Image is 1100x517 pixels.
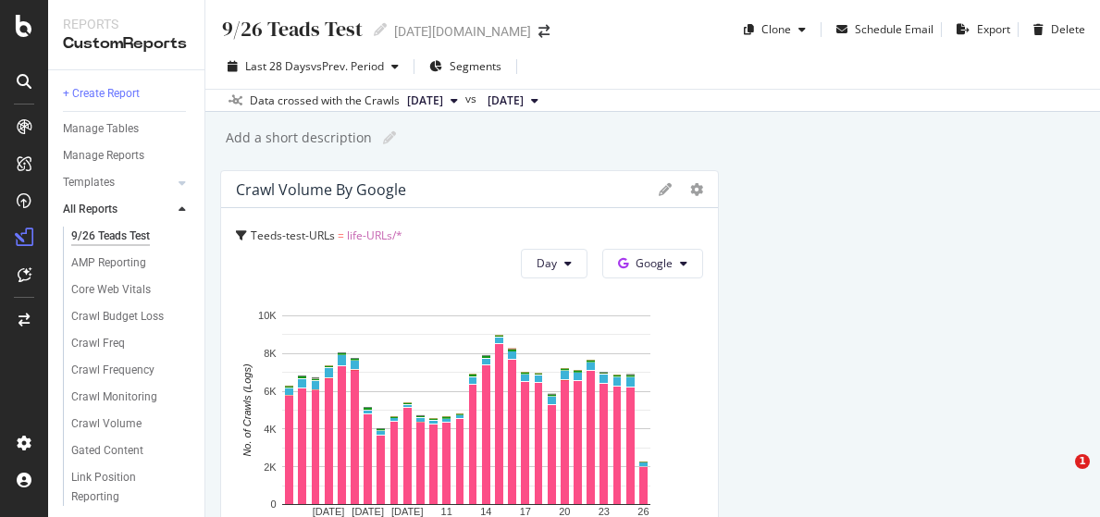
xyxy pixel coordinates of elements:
[71,227,192,246] a: 9/26 Teads Test
[400,90,465,112] button: [DATE]
[1037,454,1081,499] iframe: Intercom live chat
[480,90,546,112] button: [DATE]
[264,424,277,435] text: 4K
[441,506,452,517] text: 11
[63,173,115,192] div: Templates
[63,119,139,139] div: Manage Tables
[63,173,173,192] a: Templates
[761,21,791,37] div: Clone
[71,414,142,434] div: Crawl Volume
[465,91,480,107] span: vs
[352,506,384,517] text: [DATE]
[829,15,933,44] button: Schedule Email
[394,22,531,41] div: [DATE][DOMAIN_NAME]
[63,200,117,219] div: All Reports
[313,506,345,517] text: [DATE]
[71,253,146,273] div: AMP Reporting
[71,307,164,326] div: Crawl Budget Loss
[311,58,384,74] span: vs Prev. Period
[258,310,277,321] text: 10K
[264,348,277,359] text: 8K
[71,307,192,326] a: Crawl Budget Loss
[71,280,151,300] div: Core Web Vitals
[63,200,173,219] a: All Reports
[71,361,154,380] div: Crawl Frequency
[599,506,610,517] text: 23
[1026,15,1085,44] button: Delete
[63,84,140,104] div: + Create Report
[63,33,190,55] div: CustomReports
[71,441,192,461] a: Gated Content
[374,23,387,36] i: Edit report name
[71,253,192,273] a: AMP Reporting
[949,15,1010,44] button: Export
[71,441,143,461] div: Gated Content
[407,92,443,109] span: 2025 Sep. 13th
[63,15,190,33] div: Reports
[251,228,335,243] span: Teeds-test-URLs
[236,180,406,199] div: Crawl Volume by Google
[63,146,144,166] div: Manage Reports
[338,228,344,243] span: =
[537,255,557,271] span: Day
[521,249,587,278] button: Day
[241,363,253,457] text: No. of Crawls (Logs)
[71,388,157,407] div: Crawl Monitoring
[245,58,311,74] span: Last 28 Days
[450,58,501,74] span: Segments
[488,92,524,109] span: 2025 Aug. 16th
[736,15,813,44] button: Clone
[480,506,491,517] text: 14
[422,52,509,81] button: Segments
[264,462,277,473] text: 2K
[63,119,192,139] a: Manage Tables
[1051,21,1085,37] div: Delete
[71,361,192,380] a: Crawl Frequency
[71,388,192,407] a: Crawl Monitoring
[71,468,175,507] div: Link Position Reporting
[977,21,1010,37] div: Export
[71,334,192,353] a: Crawl Freq
[250,92,400,109] div: Data crossed with the Crawls
[538,25,550,38] div: arrow-right-arrow-left
[220,52,406,81] button: Last 28 DaysvsPrev. Period
[520,506,531,517] text: 17
[855,21,933,37] div: Schedule Email
[391,506,424,517] text: [DATE]
[71,334,125,353] div: Crawl Freq
[63,146,192,166] a: Manage Reports
[71,468,192,507] a: Link Position Reporting
[220,15,363,43] div: 9/26 Teads Test
[602,249,703,278] button: Google
[1075,454,1090,469] span: 1
[71,227,150,246] div: 9/26 Teads Test
[224,129,372,147] div: Add a short description
[383,131,396,144] i: Edit report name
[637,506,649,517] text: 26
[71,280,192,300] a: Core Web Vitals
[559,506,570,517] text: 20
[347,228,402,243] span: life-URLs/*
[271,499,277,510] text: 0
[63,84,192,104] a: + Create Report
[71,414,192,434] a: Crawl Volume
[264,386,277,397] text: 6K
[636,255,673,271] span: Google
